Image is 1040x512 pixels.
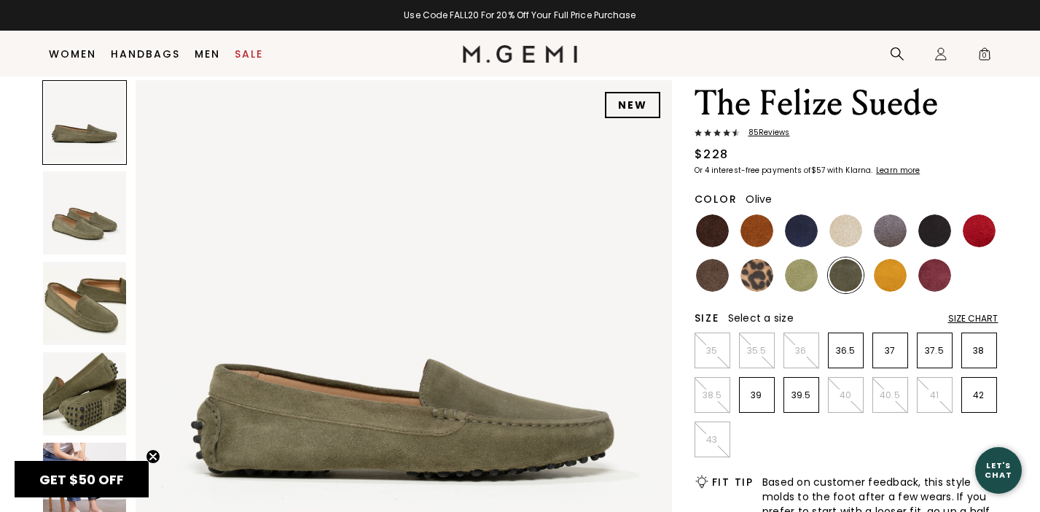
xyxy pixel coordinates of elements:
h2: Size [695,312,719,324]
p: 35 [695,345,730,357]
div: GET $50 OFFClose teaser [15,461,149,497]
img: Olive [829,259,862,292]
span: 0 [977,50,992,64]
img: Latte [829,214,862,247]
p: 35.5 [740,345,774,357]
klarna-placement-style-body: with Klarna [827,165,875,176]
klarna-placement-style-body: Or 4 interest-free payments of [695,165,811,176]
img: The Felize Suede [43,352,126,435]
h2: Fit Tip [712,476,754,488]
div: Size Chart [948,313,998,325]
p: 40 [829,389,863,401]
h1: The Felize Suede [695,83,998,124]
p: 40.5 [873,389,907,401]
img: Midnight Blue [785,214,818,247]
p: 38 [962,345,996,357]
div: $228 [695,146,729,163]
p: 39.5 [784,389,818,401]
p: 41 [918,389,952,401]
p: 39 [740,389,774,401]
img: Sunflower [874,259,907,292]
span: Olive [746,192,772,206]
p: 38.5 [695,389,730,401]
img: Pistachio [785,259,818,292]
img: Mushroom [696,259,729,292]
a: Men [195,48,220,60]
klarna-placement-style-amount: $57 [811,165,825,176]
img: M.Gemi [463,45,577,63]
img: Saddle [740,214,773,247]
img: Burgundy [918,259,951,292]
span: GET $50 OFF [39,470,124,489]
a: Learn more [875,166,920,175]
img: Black [918,214,951,247]
div: Let's Chat [975,461,1022,479]
p: 42 [962,389,996,401]
img: Sunset Red [963,214,996,247]
p: 36 [784,345,818,357]
div: NEW [605,92,660,118]
p: 43 [695,434,730,446]
h2: Color [695,193,738,205]
img: The Felize Suede [43,262,126,345]
a: Women [49,48,96,60]
button: Close teaser [146,449,160,464]
span: 85 Review s [740,128,790,137]
a: 85Reviews [695,128,998,140]
p: 36.5 [829,345,863,357]
p: 37 [873,345,907,357]
p: 37.5 [918,345,952,357]
img: Chocolate [696,214,729,247]
img: Gray [874,214,907,247]
span: Select a size [728,311,794,325]
a: Handbags [111,48,180,60]
img: The Felize Suede [43,171,126,255]
img: Leopard Print [740,259,773,292]
a: Sale [235,48,263,60]
klarna-placement-style-cta: Learn more [876,165,920,176]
